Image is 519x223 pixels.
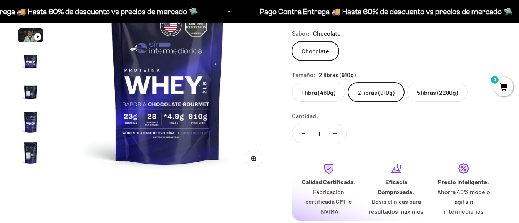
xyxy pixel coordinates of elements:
[324,124,346,143] button: Aumentar cantidad
[302,178,356,185] strong: Calidad Certificada:
[494,83,513,92] a: 0
[18,28,43,45] button: Ir al artículo 3
[490,75,499,84] mark: 0
[18,110,43,137] button: Ir al artículo 6
[319,70,356,80] span: 2 libras (910g)
[18,48,43,73] img: Proteína Whey - Chocolate
[378,178,415,195] strong: Eficacia Comprobada:
[292,124,315,143] button: Reducir cantidad
[438,178,489,185] strong: Precio Inteligente:
[292,111,318,121] label: Cantidad:
[18,140,43,167] button: Ir al artículo 7
[313,28,341,38] span: Chocolate
[369,197,424,216] p: Dosis clínicas para resultados máximos
[292,70,316,80] legend: Tamaño:
[18,48,43,75] button: Ir al artículo 4
[292,28,310,38] legend: Sabor:
[436,187,491,216] p: Ahorra 40% modelo ágil sin intermediarios
[301,187,357,216] p: Fabricación certificada GMP e INVIMA
[18,110,43,134] img: Proteína Whey - Chocolate
[18,140,43,165] img: Proteína Whey - Chocolate
[18,79,43,104] img: Proteína Whey - Chocolate
[18,79,43,106] button: Ir al artículo 5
